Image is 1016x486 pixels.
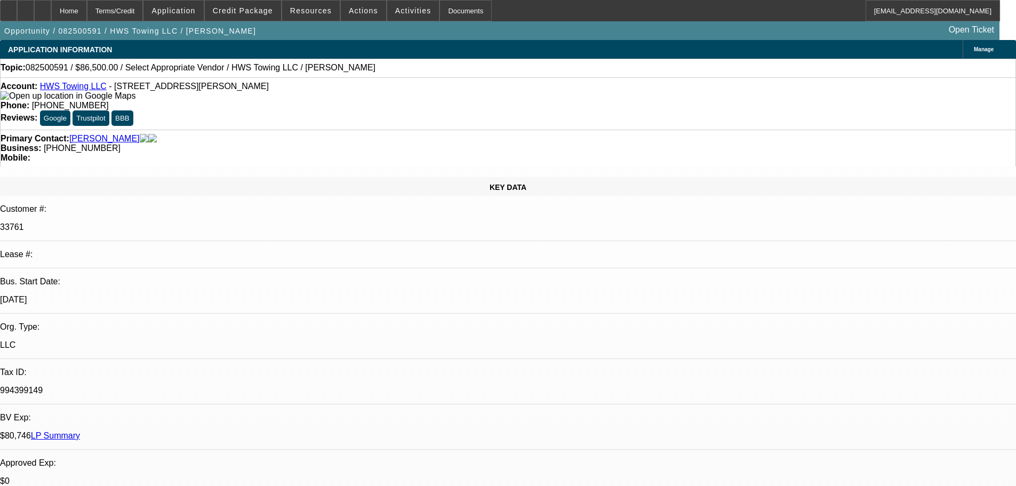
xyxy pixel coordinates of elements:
[148,134,157,144] img: linkedin-icon.png
[109,82,269,91] span: - [STREET_ADDRESS][PERSON_NAME]
[341,1,386,21] button: Actions
[32,101,109,110] span: [PHONE_NUMBER]
[111,110,133,126] button: BBB
[73,110,109,126] button: Trustpilot
[490,183,526,192] span: KEY DATA
[1,63,26,73] strong: Topic:
[395,6,431,15] span: Activities
[1,91,135,101] img: Open up location in Google Maps
[26,63,375,73] span: 082500591 / $86,500.00 / Select Appropriate Vendor / HWS Towing LLC / [PERSON_NAME]
[1,91,135,100] a: View Google Maps
[1,153,30,162] strong: Mobile:
[1,101,29,110] strong: Phone:
[40,110,70,126] button: Google
[31,431,80,440] a: LP Summary
[1,113,37,122] strong: Reviews:
[40,82,107,91] a: HWS Towing LLC
[151,6,195,15] span: Application
[213,6,273,15] span: Credit Package
[1,134,69,144] strong: Primary Contact:
[290,6,332,15] span: Resources
[1,82,37,91] strong: Account:
[4,27,256,35] span: Opportunity / 082500591 / HWS Towing LLC / [PERSON_NAME]
[945,21,998,39] a: Open Ticket
[205,1,281,21] button: Credit Package
[974,46,994,52] span: Manage
[282,1,340,21] button: Resources
[140,134,148,144] img: facebook-icon.png
[1,144,41,153] strong: Business:
[387,1,439,21] button: Activities
[69,134,140,144] a: [PERSON_NAME]
[8,45,112,54] span: APPLICATION INFORMATION
[349,6,378,15] span: Actions
[143,1,203,21] button: Application
[44,144,121,153] span: [PHONE_NUMBER]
